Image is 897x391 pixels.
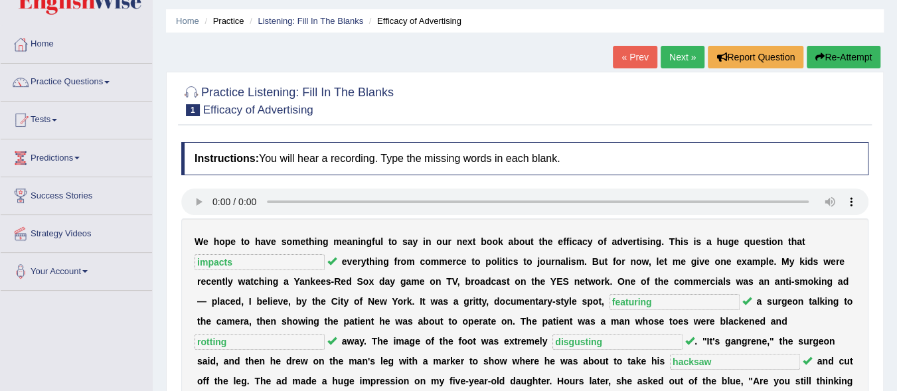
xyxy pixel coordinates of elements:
[831,256,836,267] b: e
[255,236,261,247] b: h
[781,256,789,267] b: M
[214,236,220,247] b: h
[448,236,451,247] b: r
[683,236,689,247] b: s
[357,276,363,287] b: S
[513,236,519,247] b: b
[352,236,358,247] b: n
[244,236,250,247] b: o
[497,256,499,267] b: l
[661,236,664,247] b: .
[467,236,473,247] b: x
[571,256,576,267] b: s
[508,256,513,267] b: c
[752,256,760,267] b: m
[284,276,289,287] b: a
[397,256,400,267] b: r
[577,236,582,247] b: a
[496,276,501,287] b: a
[714,256,720,267] b: o
[617,276,625,287] b: O
[534,276,540,287] b: h
[555,256,561,267] b: n
[720,256,726,267] b: n
[452,276,457,287] b: V
[186,104,200,116] span: 1
[588,276,595,287] b: w
[706,236,712,247] b: a
[225,236,231,247] b: p
[491,256,497,267] b: o
[502,256,505,267] b: t
[201,15,244,27] li: Practice
[293,276,299,287] b: Y
[699,256,704,267] b: v
[696,236,701,247] b: s
[452,256,455,267] b: r
[704,256,710,267] b: e
[588,236,593,247] b: y
[540,256,546,267] b: o
[225,276,228,287] b: l
[521,276,527,287] b: n
[258,16,363,26] a: Listening: Fill In The Blanks
[426,236,432,247] b: n
[446,276,452,287] b: T
[513,256,518,267] b: s
[788,236,791,247] b: t
[361,236,367,247] b: n
[408,236,413,247] b: a
[267,276,273,287] b: n
[658,276,664,287] b: h
[675,236,681,247] b: h
[473,236,476,247] b: t
[342,256,347,267] b: e
[710,276,715,287] b: c
[646,276,649,287] b: f
[701,276,706,287] b: e
[195,254,325,270] input: blank
[527,256,532,267] b: o
[742,256,747,267] b: x
[641,256,648,267] b: w
[216,276,222,287] b: n
[598,236,604,247] b: o
[744,236,750,247] b: q
[802,236,805,247] b: t
[566,256,568,267] b: l
[756,236,761,247] b: e
[726,276,731,287] b: s
[569,236,572,247] b: i
[352,256,357,267] b: e
[471,256,475,267] b: t
[723,276,726,287] b: l
[1,102,152,135] a: Tests
[317,236,323,247] b: n
[623,236,628,247] b: v
[748,276,754,287] b: s
[442,236,448,247] b: u
[254,276,259,287] b: c
[538,236,542,247] b: t
[615,256,621,267] b: o
[491,276,496,287] b: c
[580,276,585,287] b: e
[560,256,566,267] b: a
[750,236,756,247] b: u
[485,256,491,267] b: p
[369,256,375,267] b: h
[637,236,640,247] b: t
[708,46,803,68] button: Report Question
[797,236,802,247] b: a
[357,256,361,267] b: r
[545,256,551,267] b: u
[664,256,667,267] b: t
[375,256,378,267] b: i
[726,256,731,267] b: e
[436,236,442,247] b: o
[286,236,292,247] b: o
[505,256,508,267] b: i
[647,236,650,247] b: i
[693,236,696,247] b: i
[380,236,383,247] b: l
